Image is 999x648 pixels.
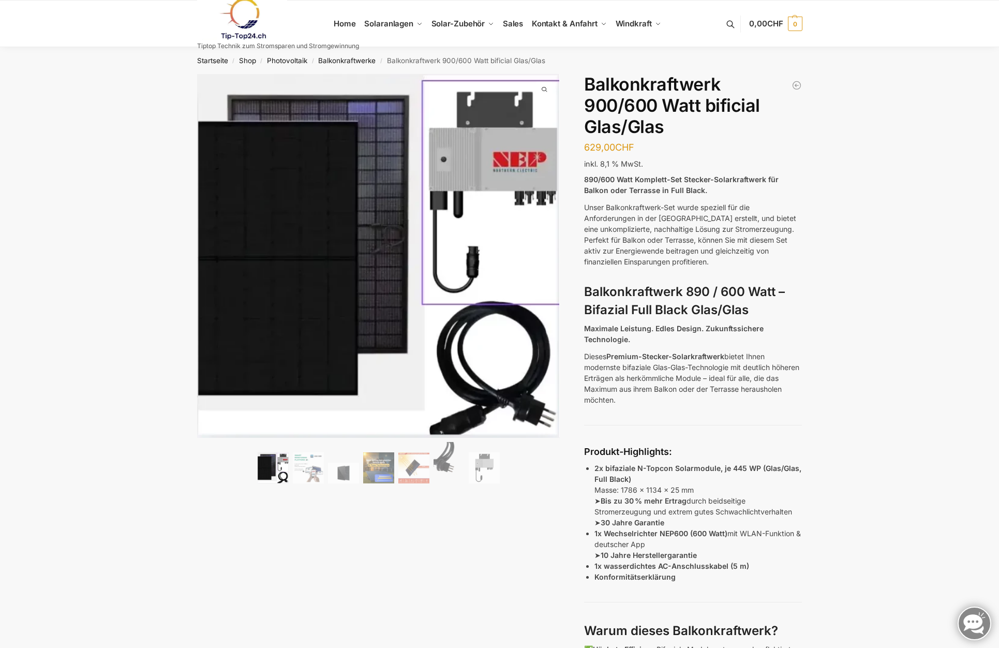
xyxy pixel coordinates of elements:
strong: Maximale Leistung. Edles Design. Zukunftssichere Technologie. [584,324,764,344]
strong: Konformitätserklärung [594,572,676,581]
span: / [307,57,318,65]
span: Windkraft [616,19,652,28]
a: Balkonkraftwerke [318,56,376,65]
span: / [256,57,267,65]
p: Tiptop Technik zum Stromsparen und Stromgewinnung [197,43,359,49]
span: CHF [767,19,783,28]
a: Shop [239,56,256,65]
nav: Breadcrumb [178,47,821,74]
img: Bificiales Hochleistungsmodul [258,452,289,483]
img: Balkonkraftwerk 900/600 Watt bificial Glas/Glas 3 [559,74,922,437]
img: Balkonkraftwerk 900/600 Watt bificial Glas/Glas – Bild 7 [469,452,500,483]
a: Sales [498,1,527,47]
a: 0,00CHF 0 [749,8,802,39]
span: 0 [788,17,802,31]
span: 0,00 [749,19,783,28]
p: Dieses bietet Ihnen modernste bifaziale Glas-Glas-Technologie mit deutlich höheren Erträgen als h... [584,351,802,405]
img: Balkonkraftwerk 900/600 Watt bificial Glas/Glas – Bild 4 [363,452,394,483]
span: CHF [615,142,634,153]
img: Balkonkraftwerk 900/600 Watt bificial Glas/Glas 1 [197,74,560,438]
strong: Warum dieses Balkonkraftwerk? [584,623,778,638]
strong: Premium-Stecker-Solarkraftwerk [606,352,724,361]
span: Sales [503,19,524,28]
p: Unser Balkonkraftwerk-Set wurde speziell für die Anforderungen in der [GEOGRAPHIC_DATA] erstellt,... [584,202,802,267]
strong: 10 Jahre Herstellergarantie [601,551,697,559]
a: Windkraft [611,1,665,47]
a: Solaranlagen [360,1,427,47]
img: Anschlusskabel-3meter_schweizer-stecker [434,442,465,483]
span: Solar-Zubehör [431,19,485,28]
a: Kontakt & Anfahrt [527,1,611,47]
strong: Produkt-Highlights: [584,446,672,457]
strong: 30 Jahre Garantie [601,518,664,527]
span: Solaranlagen [364,19,413,28]
p: mit WLAN-Funktion & deutscher App ➤ [594,528,802,561]
img: Maysun [328,463,359,483]
bdi: 629,00 [584,142,634,153]
img: Balkonkraftwerk 900/600 Watt bificial Glas/Glas – Bild 2 [293,452,324,483]
a: Balkonkraftwerk 1780 Watt mit 4 KWh Zendure Batteriespeicher Notstrom fähig [792,80,802,91]
p: Masse: 1786 x 1134 x 25 mm ➤ durch beidseitige Stromerzeugung und extrem gutes Schwachlichtverhal... [594,463,802,528]
strong: 2x bifaziale N-Topcon Solarmodule, je 445 WP (Glas/Glas, Full Black) [594,464,801,483]
span: inkl. 8,1 % MwSt. [584,159,643,168]
strong: 1x wasserdichtes AC-Anschlusskabel (5 m) [594,562,749,570]
span: / [228,57,239,65]
span: / [376,57,386,65]
h1: Balkonkraftwerk 900/600 Watt bificial Glas/Glas [584,74,802,137]
span: Kontakt & Anfahrt [532,19,598,28]
a: Startseite [197,56,228,65]
a: Photovoltaik [267,56,307,65]
strong: 890/600 Watt Komplett-Set Stecker-Solarkraftwerk für Balkon oder Terrasse in Full Black. [584,175,779,195]
strong: Bis zu 30 % mehr Ertrag [601,496,687,505]
img: Bificial 30 % mehr Leistung [398,452,429,483]
a: Solar-Zubehör [427,1,498,47]
strong: 1x Wechselrichter NEP600 (600 Watt) [594,529,727,538]
strong: Balkonkraftwerk 890 / 600 Watt – Bifazial Full Black Glas/Glas [584,284,785,317]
